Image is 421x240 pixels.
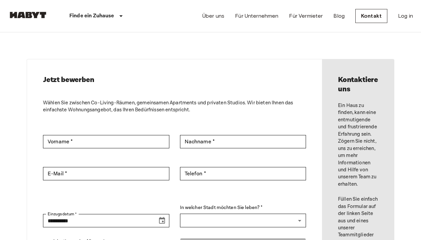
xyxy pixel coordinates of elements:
a: Für Unternehmen [235,12,278,20]
p: Ein Haus zu finden, kann eine entmutigende und frustrierende Erfahrung sein. Zögern Sie nicht, un... [338,102,378,188]
button: Choose date, selected date is Aug 19, 2025 [155,214,169,227]
p: Wählen Sie zwischen Co-Living-Räumen, gemeinsamen Apartments und privaten Studios. Wir bieten Ihn... [43,99,306,114]
h2: Kontaktiere uns [338,75,378,94]
a: Log in [398,12,413,20]
p: Finde ein Zuhause [69,12,114,20]
label: In welcher Stadt möchten Sie leben? * [180,204,306,211]
a: Für Vermieter [289,12,323,20]
img: Habyt [8,12,48,18]
a: Über uns [202,12,224,20]
label: Einzugsdatum [48,211,77,217]
a: Kontakt [355,9,387,23]
h2: Jetzt bewerben [43,75,306,85]
a: Blog [333,12,345,20]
